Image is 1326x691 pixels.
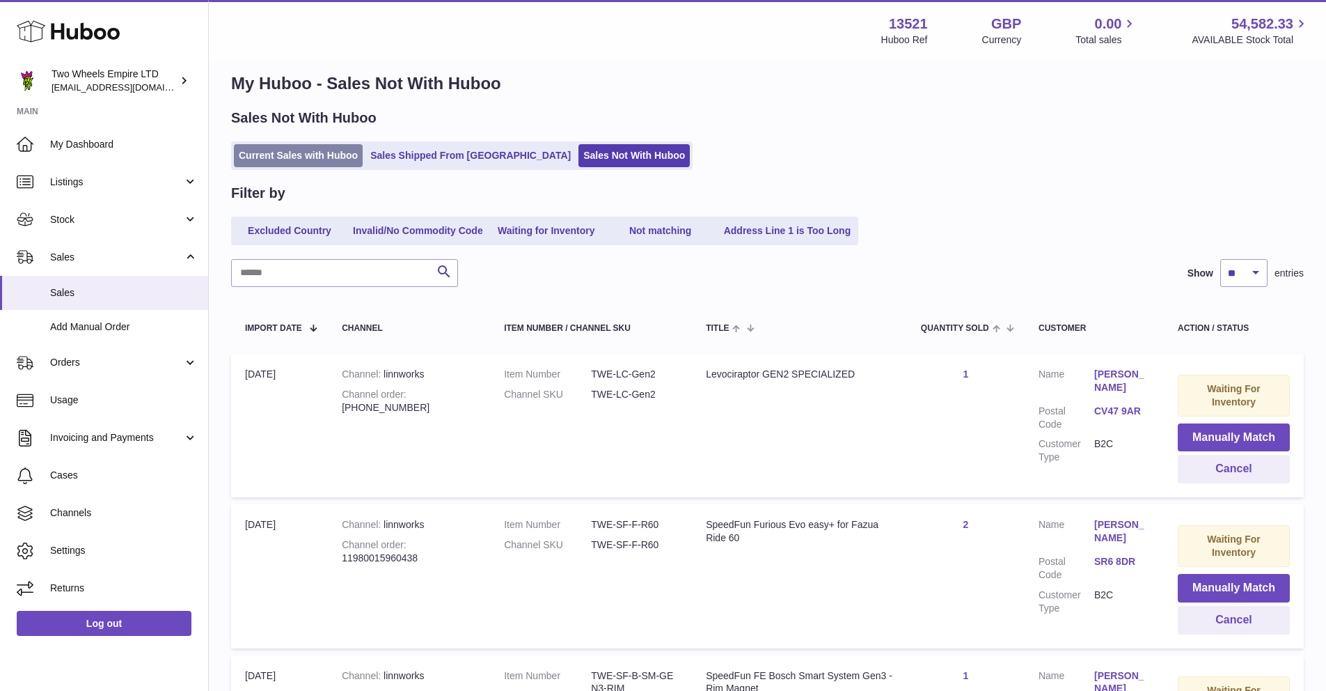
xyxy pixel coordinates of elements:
span: Cases [50,469,198,482]
span: AVAILABLE Stock Total [1192,33,1309,47]
a: [PERSON_NAME] [1094,518,1150,545]
a: Invalid/No Commodity Code [348,219,488,242]
dt: Postal Code [1039,405,1094,431]
div: Levociraptor GEN2 SPECIALIZED [706,368,893,381]
dd: B2C [1094,589,1150,615]
dd: TWE-LC-Gen2 [591,368,678,381]
div: Currency [982,33,1022,47]
a: [PERSON_NAME] [1094,368,1150,394]
a: 54,582.33 AVAILABLE Stock Total [1192,15,1309,47]
dd: B2C [1094,437,1150,464]
dt: Postal Code [1039,555,1094,582]
button: Manually Match [1178,574,1290,603]
strong: Waiting For Inventory [1207,383,1260,407]
a: 2 [963,519,969,530]
span: Settings [50,544,198,557]
strong: Channel [342,368,384,380]
h2: Filter by [231,184,285,203]
span: Total sales [1075,33,1137,47]
strong: Waiting For Inventory [1207,534,1260,558]
span: Listings [50,176,183,189]
a: Waiting for Inventory [491,219,602,242]
a: CV47 9AR [1094,405,1150,418]
span: Usage [50,394,198,407]
span: Returns [50,582,198,595]
div: Item Number / Channel SKU [504,324,678,333]
span: Quantity Sold [921,324,989,333]
div: Customer [1039,324,1150,333]
h1: My Huboo - Sales Not With Huboo [231,72,1304,95]
td: [DATE] [231,354,328,497]
div: [PHONE_NUMBER] [342,388,476,414]
div: linnworks [342,669,476,683]
span: 0.00 [1095,15,1122,33]
td: [DATE] [231,504,328,648]
dt: Customer Type [1039,437,1094,464]
span: 54,582.33 [1231,15,1293,33]
a: 1 [963,670,969,681]
span: Stock [50,213,183,226]
dd: TWE-SF-F-R60 [591,518,678,531]
div: Channel [342,324,476,333]
a: Address Line 1 is Too Long [719,219,856,242]
button: Cancel [1178,455,1290,483]
div: Two Wheels Empire LTD [52,68,177,94]
a: Log out [17,611,191,636]
a: SR6 8DR [1094,555,1150,568]
a: Current Sales with Huboo [234,144,363,167]
dt: Name [1039,368,1094,398]
span: Channels [50,506,198,520]
dt: Name [1039,518,1094,548]
dt: Item Number [504,518,591,531]
strong: 13521 [889,15,928,33]
div: SpeedFun Furious Evo easy+ for Fazua Ride 60 [706,518,893,545]
strong: Channel order [342,539,407,550]
a: Sales Not With Huboo [578,144,690,167]
strong: Channel [342,519,384,530]
div: linnworks [342,518,476,531]
a: 0.00 Total sales [1075,15,1137,47]
a: Not matching [605,219,716,242]
button: Cancel [1178,606,1290,635]
label: Show [1187,267,1213,280]
span: Orders [50,356,183,369]
a: Excluded Country [234,219,345,242]
span: entries [1274,267,1304,280]
span: Invoicing and Payments [50,431,183,444]
a: 1 [963,368,969,380]
dt: Channel SKU [504,388,591,401]
span: Add Manual Order [50,320,198,334]
a: Sales Shipped From [GEOGRAPHIC_DATA] [365,144,576,167]
span: Sales [50,286,198,300]
dt: Customer Type [1039,589,1094,615]
img: justas@twowheelsempire.com [17,70,38,91]
button: Manually Match [1178,424,1290,452]
h2: Sales Not With Huboo [231,109,377,127]
span: Import date [245,324,302,333]
dd: TWE-LC-Gen2 [591,388,678,401]
span: Sales [50,251,183,264]
div: linnworks [342,368,476,381]
dt: Channel SKU [504,538,591,552]
div: Huboo Ref [881,33,928,47]
strong: Channel order [342,389,407,400]
div: Action / Status [1178,324,1290,333]
strong: GBP [991,15,1021,33]
dt: Item Number [504,368,591,381]
span: My Dashboard [50,138,198,151]
span: [EMAIL_ADDRESS][DOMAIN_NAME] [52,81,205,93]
div: 11980015960438 [342,538,476,565]
dd: TWE-SF-F-R60 [591,538,678,552]
strong: Channel [342,670,384,681]
span: Title [706,324,729,333]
